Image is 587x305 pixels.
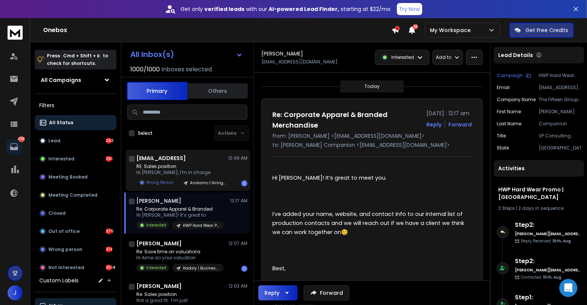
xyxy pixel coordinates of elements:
[241,180,247,186] div: 1
[258,285,298,300] button: Reply
[35,188,116,203] button: Meeting Completed
[136,255,224,261] p: Hi Aime do your valuation
[48,210,66,216] p: Closed
[136,206,224,212] p: Re: Corporate Apparel & Branded
[515,231,581,237] h6: [PERSON_NAME][EMAIL_ADDRESS][DOMAIN_NAME]
[48,265,84,271] p: Not Interested
[8,26,23,40] img: logo
[525,26,568,34] p: Get Free Credits
[130,65,160,74] span: 1000 / 1000
[136,297,227,303] p: Not a good fit. I’m just
[426,109,472,117] p: [DATE] : 12:17 am
[130,51,174,58] h1: All Inbox(s)
[497,85,510,91] p: Email
[35,260,116,275] button: Not Interested3514
[539,85,581,91] p: [EMAIL_ADDRESS][DOMAIN_NAME]
[146,222,166,228] p: Interested
[48,174,88,180] p: Meeting Booked
[43,26,392,35] h1: Onebox
[136,291,227,297] p: Re: Sales position
[136,154,186,162] h1: [EMAIL_ADDRESS]
[559,279,578,297] div: Open Intercom Messenger
[106,265,112,271] div: 3514
[304,285,349,300] button: Forward
[35,115,116,130] button: All Status
[497,97,536,103] p: Company Name
[497,145,509,151] p: State
[106,246,112,253] div: 313
[272,132,472,140] p: from: [PERSON_NAME] <[EMAIL_ADDRESS][DOMAIN_NAME]>
[138,130,153,136] label: Select
[272,141,472,149] p: to: [PERSON_NAME] Companion <[EMAIL_ADDRESS][DOMAIN_NAME]>
[48,192,97,198] p: Meeting Completed
[498,51,533,59] p: Lead Details
[399,5,420,13] p: Try Now
[136,212,224,218] p: Hi [PERSON_NAME]! It’s great to
[136,282,182,290] h1: [PERSON_NAME]
[498,205,515,211] span: 2 Steps
[181,5,391,13] p: Get only with our starting at $22/mo
[539,145,581,151] p: [GEOGRAPHIC_DATA]
[261,50,303,57] h1: [PERSON_NAME]
[106,156,112,162] div: 261
[190,180,226,186] p: Andiamo | Hiring | Sales | [US_STATE]
[391,54,414,60] p: Interested
[413,24,418,29] span: 50
[48,246,82,253] p: Wrong person
[272,265,286,272] span: Best,
[448,121,472,128] div: Forward
[229,240,247,246] p: 12:07 AM
[136,249,224,255] p: Re: Save time on valuations
[521,274,561,280] p: Contacted
[47,52,108,67] p: Press to check for shortcuts.
[539,72,581,79] p: HWP Hard Wear Promo | [GEOGRAPHIC_DATA]
[272,210,466,236] span: I’ve added your name, website, and contact info to our internal list of production contacts and w...
[35,151,116,166] button: Interested261
[497,133,506,139] p: Title
[539,97,581,103] p: The Fifteen Group // Full-Service Hospitality Consulting Agency
[497,72,531,79] button: Campaign
[136,197,181,205] h1: [PERSON_NAME]
[518,205,564,211] span: 2 days in sequence
[49,120,73,126] p: All Status
[48,156,74,162] p: Interested
[552,238,571,244] span: 16th, Aug
[124,47,249,62] button: All Inbox(s)
[187,83,248,99] button: Others
[521,238,571,244] p: Reply Received
[272,174,386,182] span: Hi [PERSON_NAME]! It’s great to meet you.
[39,277,79,284] h3: Custom Labels
[48,228,80,234] p: Out of office
[35,242,116,257] button: Wrong person313
[48,138,60,144] p: Lead
[264,289,280,297] div: Reply
[430,26,474,34] p: My Workspace
[497,72,523,79] p: Campaign
[136,240,182,247] h1: [PERSON_NAME]
[106,228,112,234] div: 375
[35,100,116,111] h3: Filters
[127,82,187,100] button: Primary
[35,72,116,88] button: All Campaigns
[539,109,581,115] p: [PERSON_NAME]
[510,23,574,38] button: Get Free Credits
[229,283,247,289] p: 12:03 AM
[8,285,23,300] button: J
[269,5,340,13] strong: AI-powered Lead Finder,
[515,267,581,273] h6: [PERSON_NAME][EMAIL_ADDRESS][DOMAIN_NAME]
[35,206,116,221] button: Closed
[515,220,581,230] h6: Step 2 :
[272,109,422,131] h1: Re: Corporate Apparel & Branded Merchandise
[498,205,579,211] div: |
[136,163,227,169] p: RE: Sales position
[62,51,101,60] span: Cmd + Shift + k
[497,121,521,127] p: Last Name
[515,293,581,302] h6: Step 1 :
[205,5,245,13] strong: verified leads
[6,139,22,154] a: 4725
[183,223,219,228] p: HWP Hard Wear Promo | [GEOGRAPHIC_DATA]
[230,198,247,204] p: 12:17 AM
[146,180,173,185] p: Wrong Person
